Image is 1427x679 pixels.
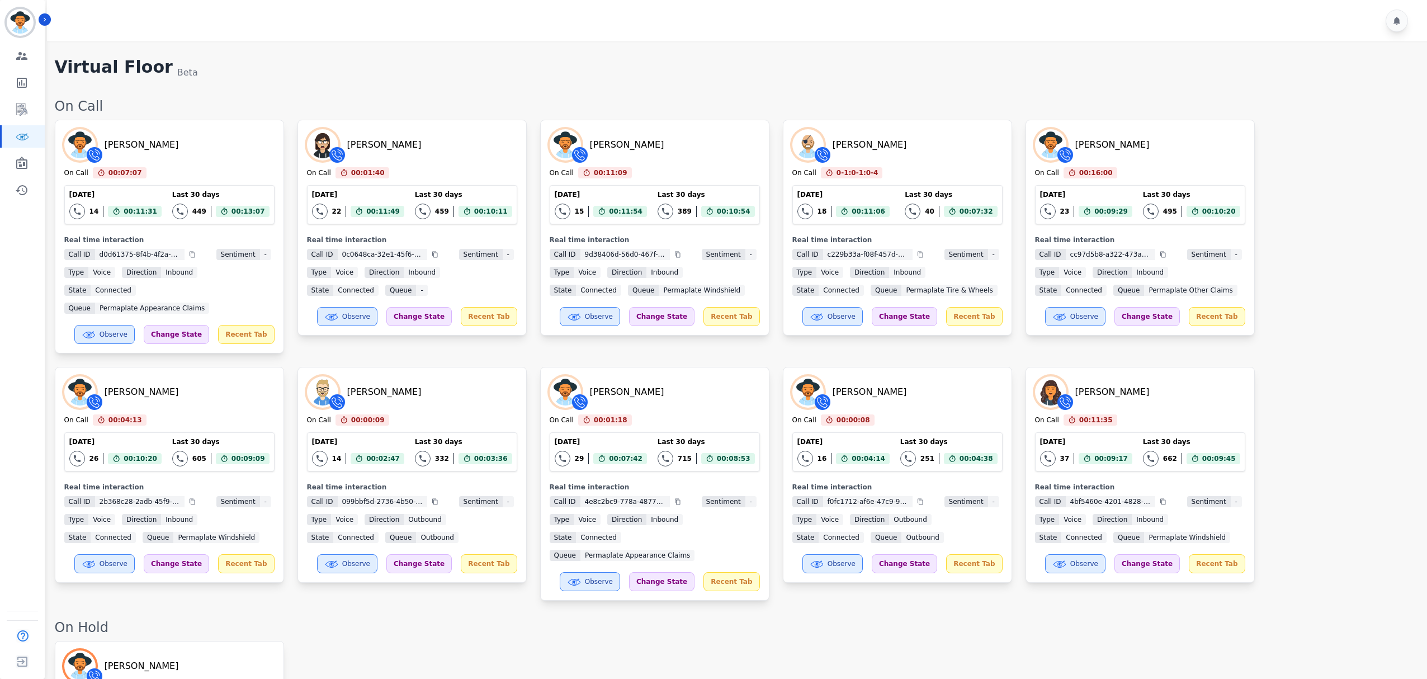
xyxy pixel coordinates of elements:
div: [PERSON_NAME] [347,385,422,399]
span: Outbound [416,532,459,543]
div: On Call [550,168,574,178]
span: Permaplate Other Claims [1144,285,1237,296]
span: 4e8c2bc9-778a-4877-9068-dffa90cd0808 [580,496,670,507]
span: 00:11:54 [609,206,642,217]
div: Real time interaction [792,235,1003,244]
span: Type [1035,514,1060,525]
div: [DATE] [312,190,404,199]
div: Real time interaction [307,235,517,244]
span: Call ID [1035,249,1066,260]
span: connected [1061,532,1107,543]
div: [DATE] [1040,437,1132,446]
div: 23 [1060,207,1070,216]
span: 00:11:09 [594,167,627,178]
div: [PERSON_NAME] [590,138,664,152]
div: Real time interaction [792,483,1003,492]
div: 18 [818,207,827,216]
span: Sentiment [459,249,503,260]
div: Real time interaction [550,483,760,492]
span: Permaplate Windshield [1144,532,1230,543]
span: inbound [889,267,925,278]
button: Observe [802,554,863,573]
div: 14 [332,454,342,463]
span: - [745,496,757,507]
div: Recent Tab [703,572,759,591]
span: inbound [646,514,683,525]
div: Recent Tab [946,307,1002,326]
div: Last 30 days [415,190,512,199]
span: Sentiment [702,496,745,507]
span: Queue [550,550,580,561]
div: [PERSON_NAME] [105,138,179,152]
img: Avatar [792,129,824,161]
div: On Call [55,97,1416,115]
span: Type [792,267,817,278]
span: Queue [871,285,901,296]
span: 00:11:31 [124,206,157,217]
span: Call ID [792,496,823,507]
span: Queue [1113,532,1144,543]
div: Real time interaction [550,235,760,244]
span: Type [550,267,574,278]
button: Observe [560,307,620,326]
div: 15 [575,207,584,216]
div: Recent Tab [461,554,517,573]
span: 00:04:13 [108,414,142,426]
span: State [1035,532,1062,543]
span: connected [91,285,136,296]
span: Call ID [307,496,338,507]
span: Direction [122,267,161,278]
span: Direction [1093,514,1132,525]
span: 00:11:49 [366,206,400,217]
span: Observe [100,330,127,339]
span: connected [576,532,621,543]
img: Avatar [307,129,338,161]
span: 00:11:06 [852,206,885,217]
img: Avatar [550,129,581,161]
div: On Call [550,416,574,426]
div: Change State [629,307,694,326]
span: Call ID [64,496,95,507]
button: Observe [74,325,135,344]
img: Avatar [64,129,96,161]
span: Sentiment [1187,496,1231,507]
div: On Call [792,416,816,426]
img: Avatar [1035,376,1066,408]
div: 459 [435,207,449,216]
div: Change State [1114,554,1180,573]
div: Last 30 days [1143,437,1240,446]
span: Direction [122,514,161,525]
span: State [792,285,819,296]
div: Last 30 days [172,437,270,446]
div: Change State [872,554,937,573]
span: - [745,249,757,260]
span: Queue [1113,285,1144,296]
span: voice [816,267,843,278]
span: Call ID [550,496,580,507]
span: Observe [342,312,370,321]
span: 00:13:07 [231,206,265,217]
div: On Call [307,168,331,178]
span: 00:11:35 [1079,414,1113,426]
span: Type [1035,267,1060,278]
h1: Virtual Floor [55,57,173,79]
span: Sentiment [944,249,988,260]
span: Observe [585,312,613,321]
span: 00:10:54 [717,206,750,217]
span: outbound [404,514,446,525]
span: Sentiment [1187,249,1231,260]
div: [DATE] [555,190,647,199]
span: - [988,249,999,260]
span: - [416,285,427,296]
span: 00:09:09 [231,453,265,464]
div: [DATE] [69,190,162,199]
span: - [503,496,514,507]
span: 00:10:11 [474,206,508,217]
img: Avatar [307,376,338,408]
div: [PERSON_NAME] [1075,385,1150,399]
span: Call ID [792,249,823,260]
span: 0-1:0-1:0-4 [837,167,878,178]
div: [PERSON_NAME] [105,659,179,673]
span: 00:10:20 [1202,206,1236,217]
div: 389 [678,207,692,216]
